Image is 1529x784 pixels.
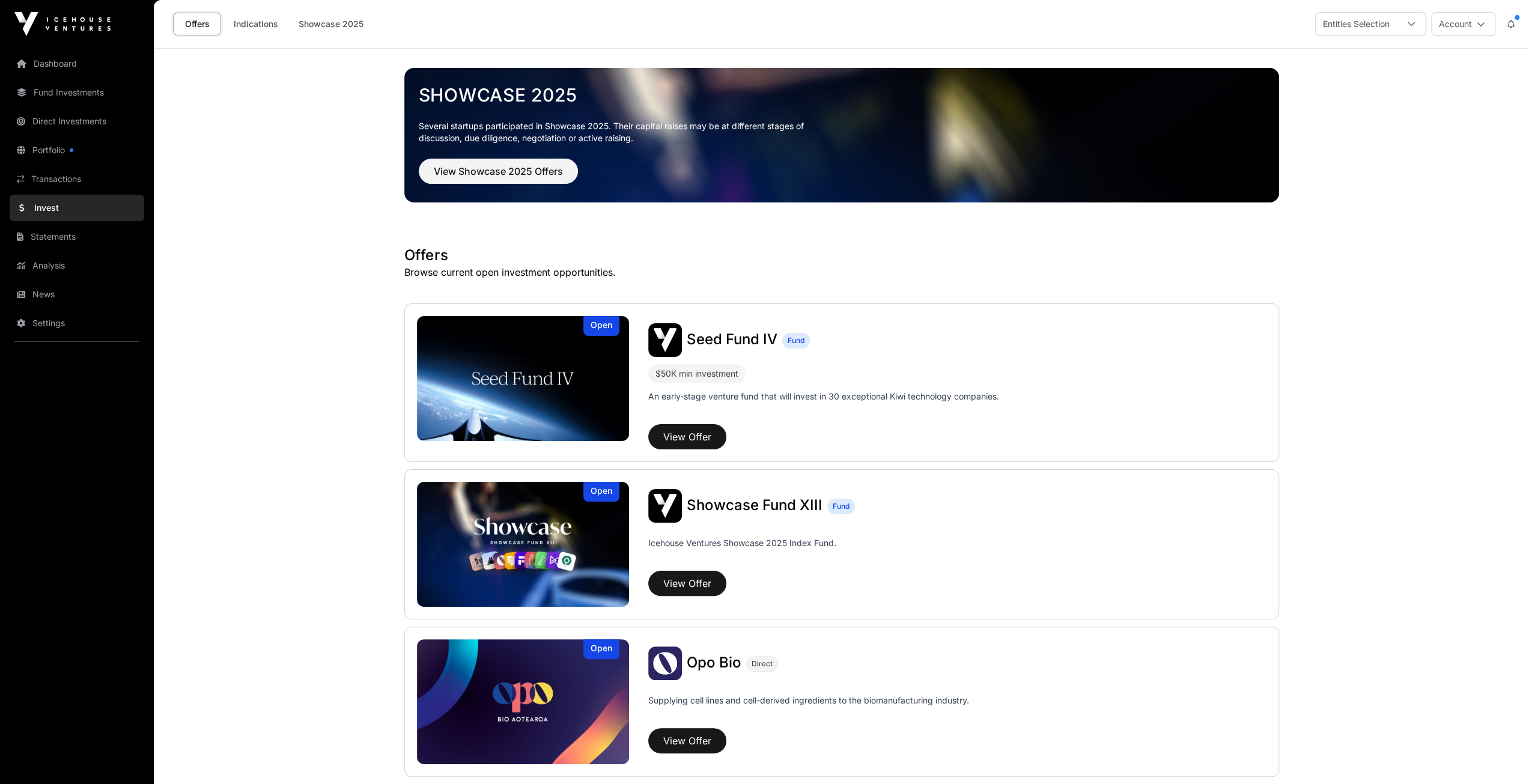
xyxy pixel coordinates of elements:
img: Showcase Fund XIII [417,482,630,607]
a: Analysis [10,252,144,279]
button: View Offer [648,728,726,753]
a: Showcase 2025 [419,84,1265,106]
button: View Offer [648,424,726,449]
div: $50K min investment [655,366,738,381]
p: Supplying cell lines and cell-derived ingredients to the biomanufacturing industry. [648,694,969,707]
p: Icehouse Ventures Showcase 2025 Index Fund. [648,537,836,549]
a: Opo BioOpen [417,639,630,764]
a: Fund Investments [10,79,144,106]
a: Portfolio [10,137,144,163]
img: Showcase 2025 [404,68,1279,202]
button: View Showcase 2025 Offers [419,159,578,184]
span: Fund [788,336,804,345]
div: Open [583,639,619,659]
p: Browse current open investment opportunities. [404,265,1279,279]
a: View Showcase 2025 Offers [419,171,578,183]
a: Seed Fund IV [687,332,777,348]
div: Open [583,316,619,336]
img: Showcase Fund XIII [648,489,682,523]
a: Offers [173,13,221,35]
span: Fund [833,502,850,511]
div: $50K min investment [648,364,746,383]
p: Several startups participated in Showcase 2025. Their capital raises may be at different stages o... [419,120,822,144]
span: Opo Bio [687,654,741,671]
img: Opo Bio [648,646,682,680]
img: Seed Fund IV [648,323,682,357]
a: Showcase Fund XIIIOpen [417,482,630,607]
a: Seed Fund IVOpen [417,316,630,441]
span: Direct [752,659,773,669]
a: Settings [10,310,144,336]
iframe: Chat Widget [1469,726,1529,784]
img: Icehouse Ventures Logo [14,12,111,36]
img: Opo Bio [417,639,630,764]
a: Dashboard [10,50,144,77]
span: Showcase Fund XIII [687,496,822,514]
button: Account [1431,12,1495,36]
a: News [10,281,144,308]
p: An early-stage venture fund that will invest in 30 exceptional Kiwi technology companies. [648,390,999,403]
span: Seed Fund IV [687,330,777,348]
button: View Offer [648,571,726,596]
div: Entities Selection [1316,13,1397,35]
a: Opo Bio [687,655,741,671]
a: Invest [10,195,144,221]
h1: Offers [404,246,1279,265]
img: Seed Fund IV [417,316,630,441]
span: View Showcase 2025 Offers [434,164,563,178]
a: Transactions [10,166,144,192]
a: Showcase 2025 [291,13,371,35]
a: Indications [226,13,286,35]
div: Open [583,482,619,502]
a: Showcase Fund XIII [687,498,822,514]
a: Statements [10,223,144,250]
a: Direct Investments [10,108,144,135]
